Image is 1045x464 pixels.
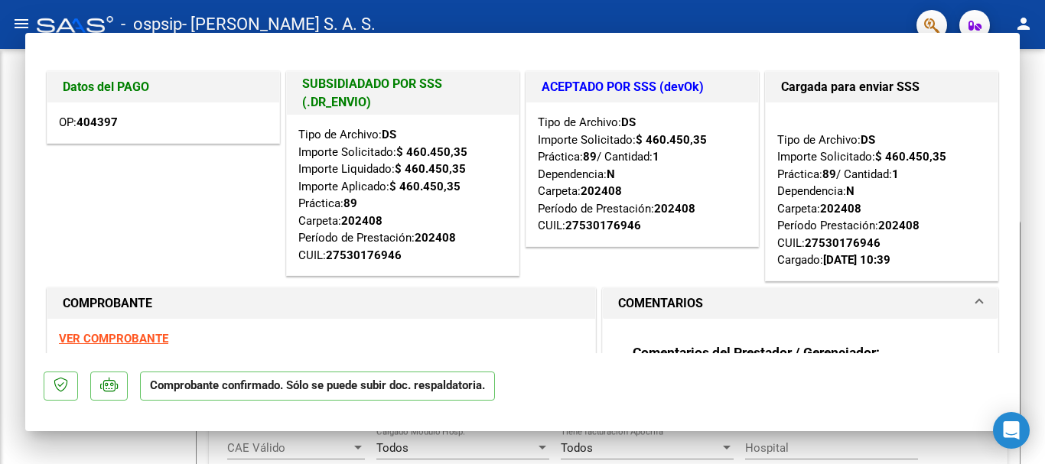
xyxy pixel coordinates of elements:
div: Tipo de Archivo: Importe Solicitado: Práctica: / Cantidad: Dependencia: Carpeta: Período de Prest... [538,114,747,235]
strong: 89 [583,150,597,164]
h1: ACEPTADO POR SSS (devOk) [542,78,743,96]
strong: [DATE] 10:39 [823,253,890,267]
h1: COMENTARIOS [618,294,703,313]
strong: N [846,184,855,198]
strong: COMPROBANTE [63,296,152,310]
div: 27530176946 [326,247,402,264]
strong: 202408 [820,202,861,216]
div: 27530176946 [805,235,881,252]
div: Tipo de Archivo: Importe Solicitado: Práctica: / Cantidad: Dependencia: Carpeta: Período Prestaci... [777,114,986,269]
a: VER COMPROBANTE [59,332,168,346]
p: Comprobante confirmado. Sólo se puede subir doc. respaldatoria. [140,372,495,401]
strong: 89 [343,196,357,210]
strong: 202408 [415,231,456,245]
strong: 202408 [581,184,622,198]
strong: DS [382,128,396,141]
mat-expansion-panel-header: COMENTARIOS [603,288,998,319]
strong: 202408 [878,219,920,232]
h1: SUBSIDIADADO POR SSS (.DR_ENVIO) [302,75,503,112]
div: 27530176946 [565,217,641,235]
span: OP: [59,115,118,129]
div: Open Intercom Messenger [993,412,1030,449]
strong: DS [861,133,875,147]
strong: N [607,167,615,181]
strong: DS [621,115,636,129]
strong: 1 [892,167,899,181]
div: Tipo de Archivo: Importe Solicitado: Importe Liquidado: Importe Aplicado: Práctica: Carpeta: Perí... [298,126,507,264]
strong: 202408 [341,214,383,228]
strong: 404397 [77,115,118,129]
strong: 89 [822,167,836,181]
strong: 202408 [654,202,695,216]
h1: Cargada para enviar SSS [781,78,982,96]
h1: Datos del PAGO [63,78,264,96]
strong: $ 460.450,35 [875,150,946,164]
strong: 1 [653,150,659,164]
strong: $ 460.450,35 [395,162,466,176]
strong: $ 460.450,35 [389,180,461,193]
strong: $ 460.450,35 [396,145,467,159]
strong: Comentarios del Prestador / Gerenciador: [633,345,880,360]
strong: $ 460.450,35 [636,133,707,147]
